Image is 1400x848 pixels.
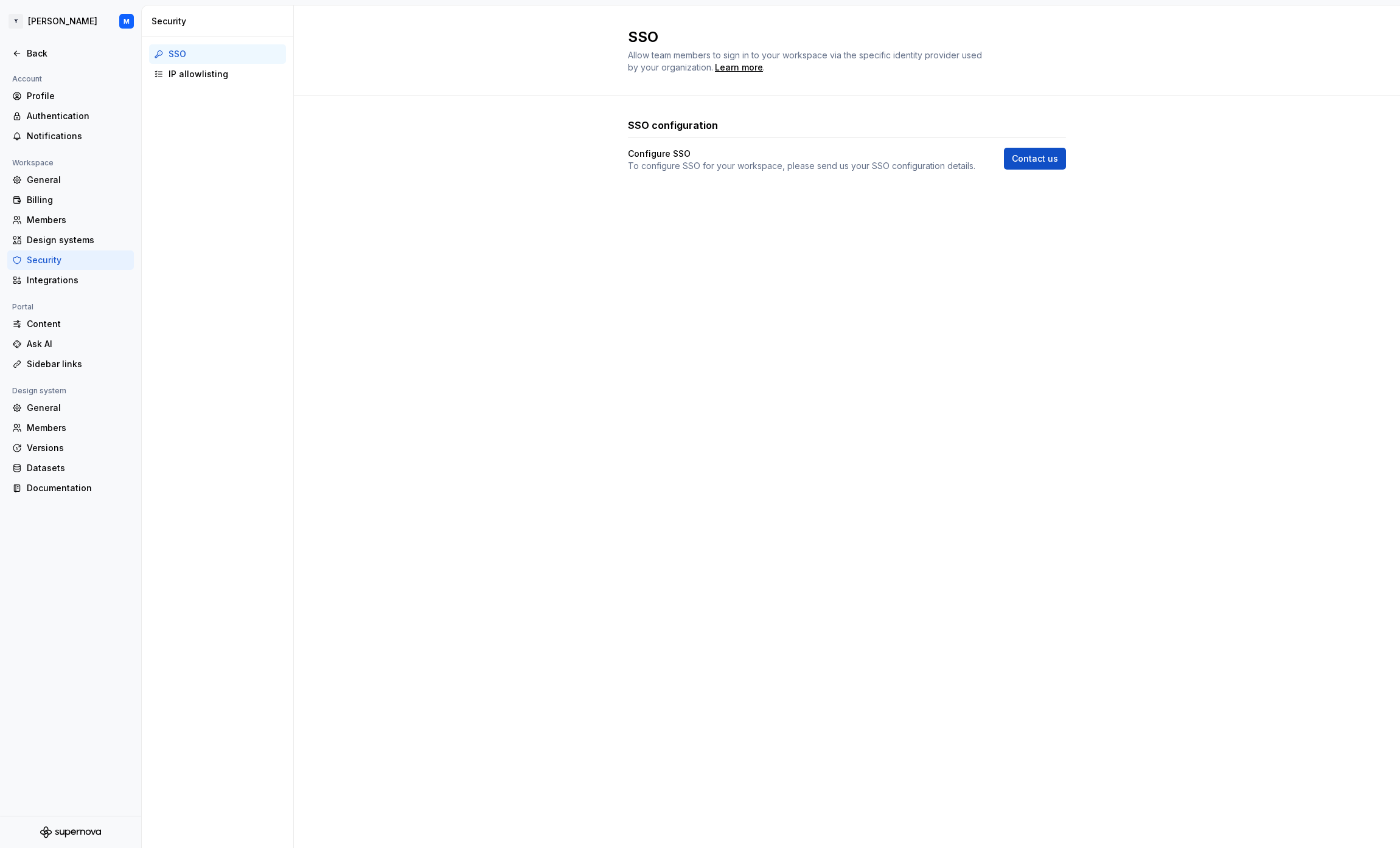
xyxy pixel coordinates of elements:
[9,14,23,29] div: Y
[715,61,763,74] a: Learn more
[7,334,134,354] a: Ask AI
[7,418,134,438] a: Members
[7,72,47,86] div: Account
[27,254,129,266] div: Security
[7,271,134,290] a: Integrations
[27,462,129,474] div: Datasets
[169,48,281,60] div: SSO
[7,314,134,334] a: Content
[7,398,134,418] a: General
[7,156,58,170] div: Workspace
[151,15,288,27] div: Security
[27,274,129,286] div: Integrations
[7,86,134,106] a: Profile
[27,130,129,142] div: Notifications
[124,16,130,26] div: M
[7,190,134,210] a: Billing
[27,422,129,434] div: Members
[7,44,134,63] a: Back
[7,458,134,478] a: Datasets
[628,27,1051,47] h2: SSO
[27,338,129,350] div: Ask AI
[628,50,984,72] span: Allow team members to sign in to your workspace via the specific identity provider used by your o...
[7,106,134,126] a: Authentication
[628,160,975,172] p: To configure SSO for your workspace, please send us your SSO configuration details.
[1004,148,1066,170] a: Contact us
[149,64,286,84] a: IP allowlisting
[27,234,129,246] div: Design systems
[27,358,129,370] div: Sidebar links
[169,68,281,80] div: IP allowlisting
[7,230,134,250] a: Design systems
[40,826,101,838] svg: Supernova Logo
[149,44,286,64] a: SSO
[27,318,129,330] div: Content
[27,110,129,122] div: Authentication
[7,384,71,398] div: Design system
[27,90,129,102] div: Profile
[28,15,97,27] div: [PERSON_NAME]
[27,194,129,206] div: Billing
[27,174,129,186] div: General
[628,148,691,160] h4: Configure SSO
[713,63,765,72] span: .
[27,214,129,226] div: Members
[7,126,134,146] a: Notifications
[7,300,38,314] div: Portal
[628,118,718,133] h3: SSO configuration
[7,438,134,458] a: Versions
[7,210,134,230] a: Members
[7,354,134,374] a: Sidebar links
[27,402,129,414] div: General
[27,482,129,494] div: Documentation
[27,47,129,60] div: Back
[7,170,134,190] a: General
[27,442,129,454] div: Versions
[7,250,134,270] a: Security
[1012,153,1058,165] span: Contact us
[2,8,139,35] button: Y[PERSON_NAME]M
[7,478,134,498] a: Documentation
